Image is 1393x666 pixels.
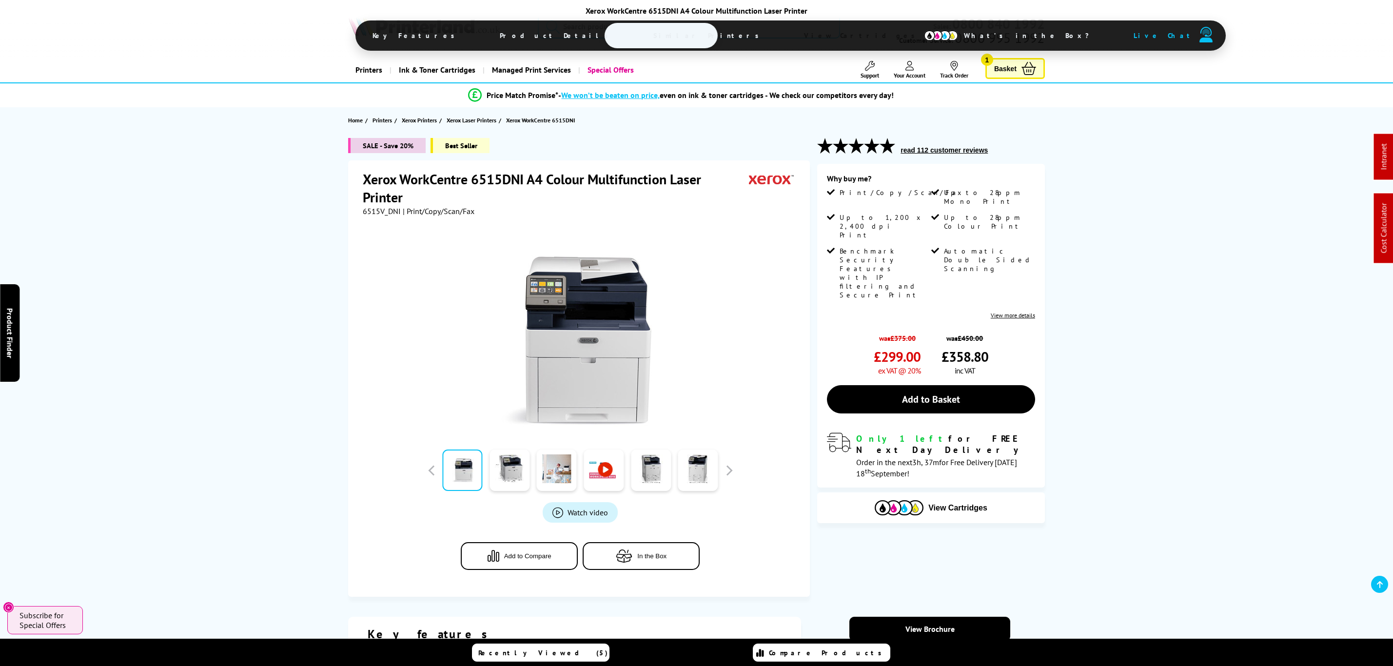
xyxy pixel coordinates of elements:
a: Product_All_Videos [543,502,618,523]
button: Add to Compare [461,542,578,570]
a: Your Account [894,61,925,79]
span: Product Details [485,24,628,47]
span: Ink & Toner Cartridges [399,58,475,82]
div: - even on ink & toner cartridges - We check our competitors every day! [558,90,894,100]
a: Cost Calculator [1379,203,1389,254]
span: Key Features [358,24,474,47]
a: Home [348,115,365,125]
span: Basket [994,62,1017,75]
strike: £375.00 [890,333,916,343]
button: Close [3,602,14,613]
span: Print/Copy/Scan/Fax [840,188,965,197]
span: Product Finder [5,308,15,358]
div: for FREE Next Day Delivery [856,433,1035,455]
span: Up to 1,200 x 2,400 dpi Print [840,213,929,239]
span: was [942,329,988,343]
div: Xerox WorkCentre 6515DNI A4 Colour Multifunction Laser Printer [355,6,1038,16]
span: ex VAT @ 20% [878,366,921,375]
a: Compare Products [753,644,890,662]
a: Special Offers [578,58,641,82]
img: cmyk-icon.svg [924,30,958,41]
span: Order in the next for Free Delivery [DATE] 18 September! [856,457,1017,478]
h1: Xerox WorkCentre 6515DNI A4 Colour Multifunction Laser Printer [363,170,749,206]
span: Watch video [568,508,608,517]
span: View Cartridges [928,504,987,512]
span: Automatic Double Sided Scanning [944,247,1033,273]
span: was [874,329,921,343]
span: £358.80 [942,348,988,366]
a: Xerox Printers [402,115,439,125]
div: Key features [368,627,782,642]
a: Xerox Laser Printers [447,115,499,125]
div: modal_delivery [827,433,1035,478]
div: Why buy me? [827,174,1035,188]
span: 3h, 37m [912,457,939,467]
span: Up to 28ppm Mono Print [944,188,1033,206]
a: Track Order [940,61,968,79]
span: Xerox Printers [402,115,437,125]
a: Add to Basket [827,385,1035,413]
span: Add to Compare [504,552,551,560]
span: We won’t be beaten on price, [561,90,660,100]
span: Only 1 left [856,433,948,444]
span: Your Account [894,72,925,79]
span: 1 [981,54,993,66]
span: inc VAT [955,366,975,375]
span: Subscribe for Special Offers [20,610,73,630]
a: Ink & Toner Cartridges [390,58,483,82]
span: Printers [373,115,392,125]
img: user-headset-duotone.svg [1199,27,1213,42]
strike: £450.00 [958,333,983,343]
img: Xerox [749,170,794,188]
span: Compare Products [769,648,887,657]
sup: th [865,467,871,475]
span: Xerox Laser Printers [447,115,496,125]
span: Live Chat [1134,31,1194,40]
li: modal_Promise [312,87,1051,104]
span: View Cartridges [789,23,939,48]
a: Printers [348,58,390,82]
span: Xerox WorkCentre 6515DNI [506,115,575,125]
span: SALE - Save 20% [348,138,426,153]
a: View more details [991,312,1035,319]
a: Recently Viewed (5) [472,644,609,662]
a: Xerox WorkCentre 6515DNI [506,115,577,125]
a: Managed Print Services [483,58,578,82]
span: Best Seller [431,138,490,153]
span: In the Box [637,552,667,560]
img: Cartridges [875,500,923,515]
span: 6515V_DNI [363,206,401,216]
span: | Print/Copy/Scan/Fax [403,206,474,216]
a: Basket 1 [985,58,1045,79]
span: Home [348,115,363,125]
span: Support [861,72,879,79]
span: Similar Printers [639,24,779,47]
img: Xerox WorkCentre 6515DNI [485,235,676,427]
button: In the Box [583,542,700,570]
a: View Brochure [849,617,1010,641]
span: Benchmark Security Features with IP filtering and Secure Print [840,247,929,299]
span: £299.00 [874,348,921,366]
a: Support [861,61,879,79]
span: Recently Viewed (5) [478,648,608,657]
span: What’s in the Box? [949,24,1113,47]
span: Price Match Promise* [487,90,558,100]
button: read 112 customer reviews [898,146,991,155]
a: Printers [373,115,394,125]
button: View Cartridges [824,500,1037,516]
span: Up to 28ppm Colour Print [944,213,1033,231]
a: Intranet [1379,144,1389,170]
